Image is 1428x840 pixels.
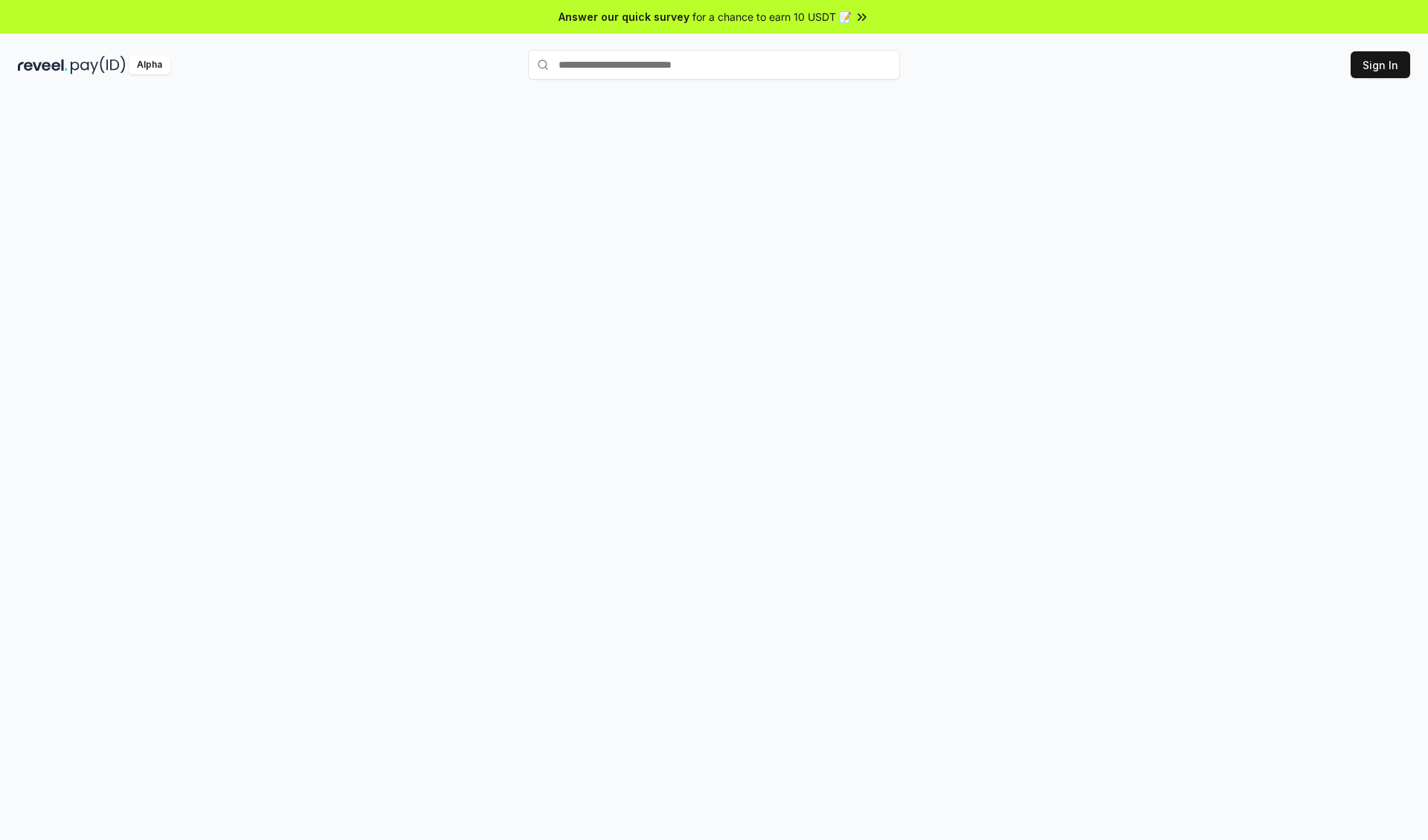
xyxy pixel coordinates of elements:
img: reveel_dark [18,56,68,74]
img: pay_id [71,56,126,74]
span: for a chance to earn 10 USDT 📝 [692,9,852,25]
div: Alpha [129,56,170,74]
span: Answer our quick survey [559,9,689,25]
button: Sign In [1351,51,1410,78]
